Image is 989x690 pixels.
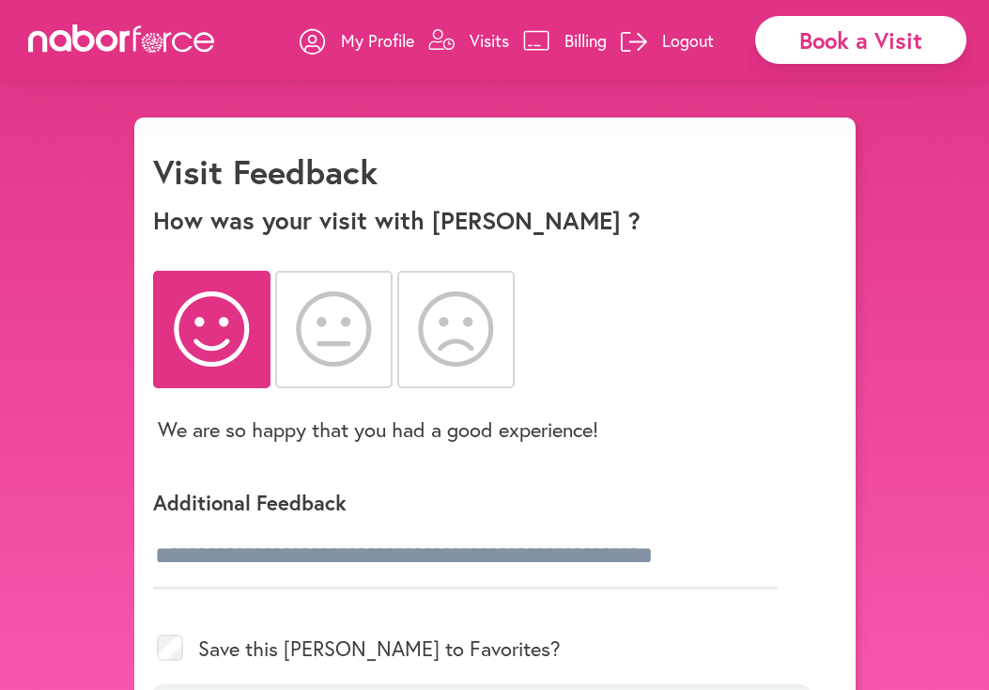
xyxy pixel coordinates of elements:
[755,16,966,64] div: Book a Visit
[341,29,414,52] p: My Profile
[564,29,607,52] p: Billing
[523,12,607,69] a: Billing
[153,612,811,684] div: Save this [PERSON_NAME] to Favorites?
[153,151,378,192] h1: Visit Feedback
[300,12,414,69] a: My Profile
[621,12,714,69] a: Logout
[662,29,714,52] p: Logout
[153,206,837,235] p: How was your visit with [PERSON_NAME] ?
[428,12,509,69] a: Visits
[158,416,598,443] p: We are so happy that you had a good experience!
[470,29,509,52] p: Visits
[153,489,811,516] p: Additional Feedback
